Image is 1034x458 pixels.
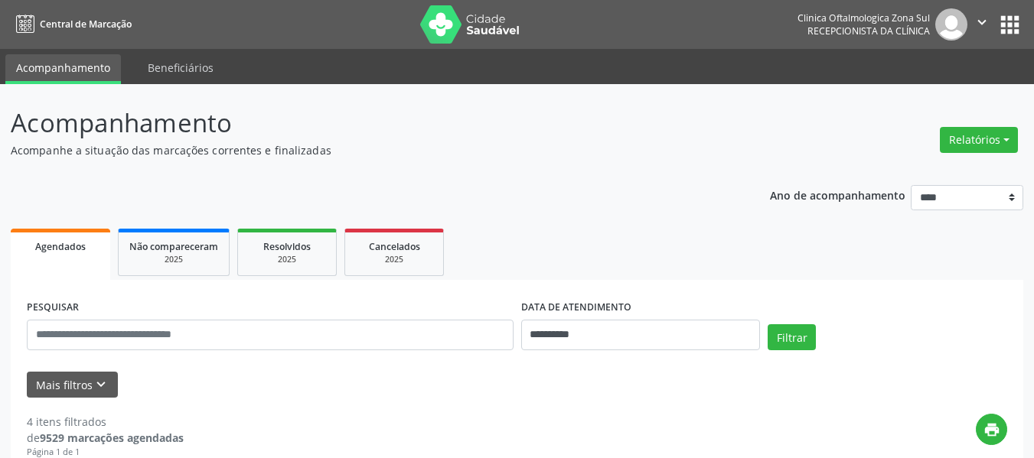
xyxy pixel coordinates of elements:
[11,142,719,158] p: Acompanhe a situação das marcações correntes e finalizadas
[369,240,420,253] span: Cancelados
[129,254,218,265] div: 2025
[35,240,86,253] span: Agendados
[11,104,719,142] p: Acompanhamento
[356,254,432,265] div: 2025
[27,296,79,320] label: PESQUISAR
[521,296,631,320] label: DATA DE ATENDIMENTO
[996,11,1023,38] button: apps
[940,127,1018,153] button: Relatórios
[798,11,930,24] div: Clinica Oftalmologica Zona Sul
[27,414,184,430] div: 4 itens filtrados
[768,324,816,350] button: Filtrar
[27,372,118,398] button: Mais filtroskeyboard_arrow_down
[40,18,132,31] span: Central de Marcação
[807,24,930,37] span: Recepcionista da clínica
[137,54,224,81] a: Beneficiários
[5,54,121,84] a: Acompanhamento
[40,430,184,445] strong: 9529 marcações agendadas
[27,430,184,446] div: de
[93,376,109,393] i: keyboard_arrow_down
[983,421,1000,438] i: print
[129,240,218,253] span: Não compareceram
[770,185,905,204] p: Ano de acompanhamento
[976,414,1007,445] button: print
[249,254,325,265] div: 2025
[263,240,311,253] span: Resolvidos
[967,8,996,41] button: 
[11,11,132,37] a: Central de Marcação
[974,14,990,31] i: 
[935,8,967,41] img: img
